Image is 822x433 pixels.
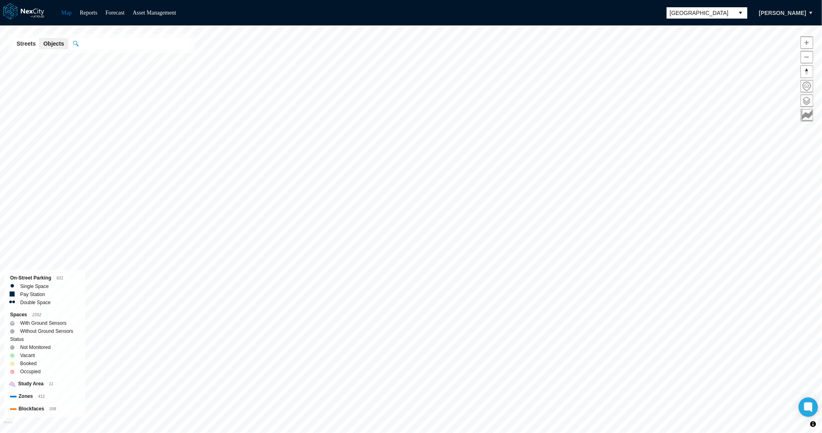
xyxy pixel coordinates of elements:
[801,80,813,92] button: Home
[13,38,40,49] button: Streets
[808,419,818,429] button: Toggle attribution
[39,38,68,49] button: Objects
[10,335,79,343] div: Status
[80,10,98,16] a: Reports
[20,298,50,307] label: Double Space
[670,9,731,17] span: [GEOGRAPHIC_DATA]
[10,311,79,319] div: Spaces
[801,95,813,107] button: Layers management
[10,274,79,282] div: On-Street Parking
[801,109,813,122] button: Key metrics
[105,10,124,16] a: Forecast
[801,66,813,78] span: Reset bearing to north
[801,65,813,78] button: Reset bearing to north
[20,282,49,290] label: Single Space
[133,10,176,16] a: Asset Management
[10,392,79,401] div: Zones
[56,276,63,280] span: 631
[801,36,813,49] button: Zoom in
[811,420,816,429] span: Toggle attribution
[20,359,37,368] label: Booked
[20,368,41,376] label: Occupied
[32,313,41,317] span: 2352
[49,382,53,386] span: 11
[20,351,35,359] label: Vacant
[4,421,13,431] a: Mapbox homepage
[801,37,813,48] span: Zoom in
[20,319,67,327] label: With Ground Sensors
[20,327,73,335] label: Without Ground Sensors
[734,7,747,19] button: select
[801,51,813,63] button: Zoom out
[10,405,79,413] div: Blockfaces
[38,394,45,399] span: 411
[10,380,79,388] div: Study Area
[20,290,45,298] label: Pay Station
[17,40,36,48] span: Streets
[61,10,72,16] a: Map
[20,343,50,351] label: Not Monitored
[751,6,815,20] button: [PERSON_NAME]
[43,40,64,48] span: Objects
[759,9,806,17] span: [PERSON_NAME]
[49,407,56,411] span: 308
